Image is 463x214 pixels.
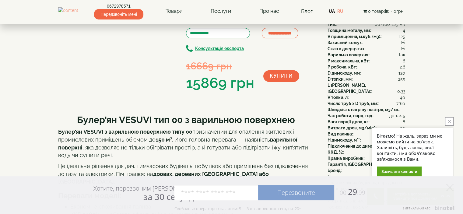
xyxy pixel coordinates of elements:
span: 0 товар(ів) - 0грн [368,9,403,14]
span: :99 [357,189,365,197]
strong: варильної поверхні [58,136,297,151]
div: : [328,52,405,58]
b: H димоходу, м**: [328,138,361,142]
b: Число труб x D труб, мм: [328,101,378,106]
a: Блог [301,8,313,14]
b: ККД, %: [328,150,343,155]
div: : [328,33,405,40]
p: Це ідеальне рішення для дач, тимчасових будівель, побутівок або приміщень без підключення до газу... [58,162,314,186]
b: D димоходу, мм: [328,71,361,75]
b: Захисний кожух: [328,40,363,45]
div: : [328,119,405,125]
b: Скло в дверцятах: [328,46,365,51]
div: Вітаємо! На жаль, зараз ми не можемо вийти на зв'язок. Залишіть, будь ласка, свої контакти, і ми ... [377,133,448,162]
div: : [328,113,405,119]
div: : [328,131,405,137]
b: Булер'ян VESUVI тип 00 з варильною поверхнею [77,114,295,125]
span: 255 [398,76,405,82]
b: Швидкість нагріву повітря, м3/хв: [328,107,399,112]
div: : [328,46,405,52]
a: UA [329,9,335,14]
button: close button [445,117,454,126]
span: 29 [334,186,365,197]
div: : [328,94,405,100]
b: P максимальна, кВт: [328,58,370,63]
b: L [PERSON_NAME], [GEOGRAPHIC_DATA]: [328,83,371,94]
div: : [328,76,405,82]
a: Товари [160,4,189,18]
div: 16669 грн [186,59,254,73]
a: RU [337,9,343,14]
div: : [328,107,405,113]
b: D топки, мм: [328,77,353,82]
b: Бренд: [328,168,342,173]
div: Залишити контакти [377,167,422,177]
div: : [328,58,405,64]
a: Про нас [253,4,285,18]
a: Послуги [205,4,237,18]
a: Перезвоните [258,185,334,200]
div: : [328,161,405,167]
span: 125 [399,33,405,40]
span: за 30 секунд? [143,191,198,202]
div: : [328,64,405,70]
span: Так [398,52,405,58]
b: Витрати дров, м3/міс*: [328,125,376,130]
span: до 12 [389,113,399,119]
span: 00 (100-125 м³) [375,21,405,27]
div: : [328,155,405,161]
span: 120 [398,70,405,76]
b: P робоча, кВт: [328,65,357,69]
strong: дровах, деревних [GEOGRAPHIC_DATA] або [GEOGRAPHIC_DATA] [58,171,269,185]
span: 6 [403,58,405,64]
span: 4 [403,27,405,33]
img: content [58,7,78,15]
button: Купити [263,70,299,82]
a: 0672978571 [94,3,143,9]
span: Ні [401,40,405,46]
div: : [328,149,405,155]
b: Час роботи, порц. год: [328,113,373,118]
strong: 150 м³ [156,136,172,143]
span: 40 [400,94,405,100]
strong: Булер'ян VESUVI з варильною поверхнею типу 00 [58,128,192,135]
div: : [328,143,405,149]
div: : [328,174,405,180]
b: V приміщення, м.куб. (м3): [328,34,381,39]
a: Виртуальная АТС [399,206,455,214]
b: Тип: [328,22,336,27]
span: 0.33 [397,88,405,94]
div: Хотите, перезвоним [PERSON_NAME] [93,184,198,202]
b: Країна виробник: [328,156,364,161]
span: 4.5 [399,113,405,119]
div: : [328,21,405,27]
div: : [328,27,405,33]
b: Товщина металу, мм: [328,28,371,33]
button: 0 товар(ів) - 0грн [361,8,405,15]
span: Виртуальная АТС [403,206,431,210]
div: : [328,100,405,107]
div: : [328,40,405,46]
div: : [328,167,405,174]
div: 15869 грн [186,73,254,93]
div: : [328,137,405,143]
div: : [328,82,405,94]
b: V топки, л: [328,95,349,100]
div: Свободных операторов на линии: 5 Заказов звонков сегодня: 20+ [174,206,301,211]
b: Вид палива: [328,132,353,136]
b: Вага порції дров, кг: [328,119,369,124]
b: Варильна поверхня: [328,52,369,57]
span: Ні [401,46,405,52]
b: Підключення до димоходу: [328,144,384,149]
span: 00: [340,189,348,197]
div: : [328,70,405,76]
div: : [328,125,405,131]
span: 2.6 [400,64,405,70]
span: Передзвоніть мені [94,9,143,19]
p: призначений для опалення житлових і промислових приміщень об'ємом до . Його головна перевага — на... [58,128,314,159]
b: Гарантія, [GEOGRAPHIC_DATA]: [328,162,391,167]
b: Консультація експерта [195,46,244,51]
